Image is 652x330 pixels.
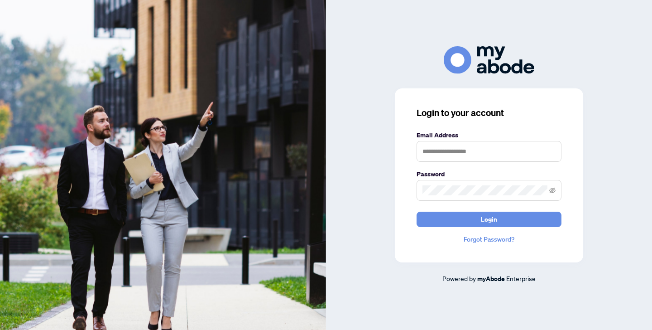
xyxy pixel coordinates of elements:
a: Forgot Password? [417,234,561,244]
label: Email Address [417,130,561,140]
span: Powered by [442,274,476,282]
img: ma-logo [444,46,534,74]
label: Password [417,169,561,179]
span: eye-invisible [549,187,556,194]
h3: Login to your account [417,107,561,119]
span: Enterprise [506,274,536,282]
a: myAbode [477,274,505,284]
button: Login [417,212,561,227]
span: Login [481,212,497,227]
